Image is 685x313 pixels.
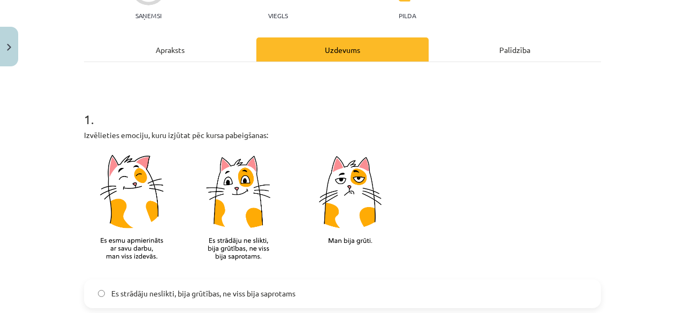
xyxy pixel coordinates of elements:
p: Saņemsi [131,12,166,19]
div: Apraksts [84,37,256,62]
p: Viegls [268,12,288,19]
img: icon-close-lesson-0947bae3869378f0d4975bcd49f059093ad1ed9edebbc8119c70593378902aed.svg [7,44,11,51]
input: Es strādāju neslikti, bija grūtības, ne viss bija saprotams [98,290,105,297]
div: Uzdevums [256,37,429,62]
h1: 1 . [84,93,601,126]
p: pilda [399,12,416,19]
p: Izvēlieties emociju, kuru izjūtat pēc kursa pabeigšanas: [84,129,601,141]
span: Es strādāju neslikti, bija grūtības, ne viss bija saprotams [111,288,295,299]
div: Palīdzība [429,37,601,62]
